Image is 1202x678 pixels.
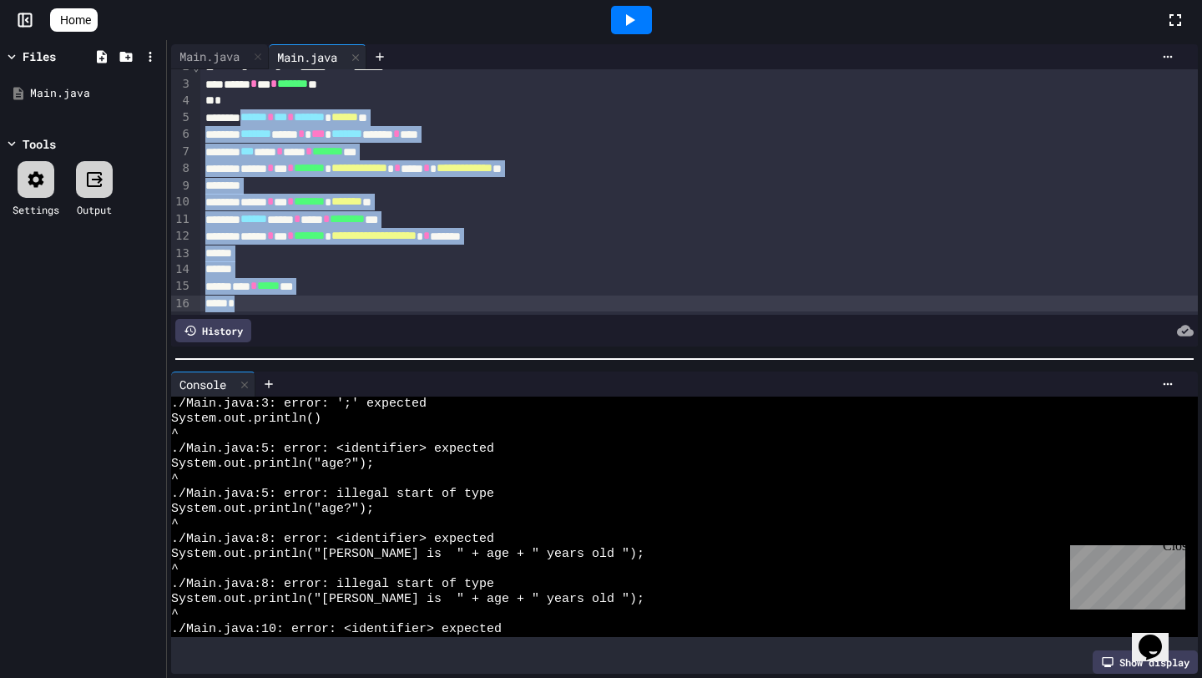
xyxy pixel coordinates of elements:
[171,457,374,472] span: System.out.println("age?");
[171,228,192,245] div: 12
[192,60,200,73] span: Fold line
[171,397,427,412] span: ./Main.java:3: error: ';' expected
[171,296,192,312] div: 16
[1132,611,1185,661] iframe: chat widget
[50,8,98,32] a: Home
[171,607,179,622] span: ^
[1093,650,1198,674] div: Show display
[171,622,502,637] span: ./Main.java:10: error: <identifier> expected
[171,442,494,457] span: ./Main.java:5: error: <identifier> expected
[171,109,192,126] div: 5
[13,202,59,217] div: Settings
[23,135,56,153] div: Tools
[171,211,192,228] div: 11
[269,48,346,66] div: Main.java
[171,376,235,393] div: Console
[23,48,56,65] div: Files
[171,427,179,442] span: ^
[171,412,321,427] span: System.out.println()
[7,7,115,106] div: Chat with us now!Close
[171,160,192,177] div: 8
[77,202,112,217] div: Output
[171,194,192,210] div: 10
[171,245,192,262] div: 13
[171,76,192,93] div: 3
[171,592,644,607] span: System.out.println("[PERSON_NAME] is " + age + " years old ");
[171,532,494,547] span: ./Main.java:8: error: <identifier> expected
[171,126,192,143] div: 6
[60,12,91,28] span: Home
[171,517,179,532] span: ^
[171,278,192,295] div: 15
[171,144,192,160] div: 7
[171,502,374,517] span: System.out.println("age?");
[171,44,269,69] div: Main.java
[171,178,192,195] div: 9
[171,547,644,562] span: System.out.println("[PERSON_NAME] is " + age + " years old ");
[171,577,494,592] span: ./Main.java:8: error: illegal start of type
[171,93,192,109] div: 4
[171,372,255,397] div: Console
[171,487,494,502] span: ./Main.java:5: error: illegal start of type
[269,44,366,69] div: Main.java
[171,562,179,577] span: ^
[1063,539,1185,610] iframe: chat widget
[171,261,192,278] div: 14
[171,472,179,487] span: ^
[171,48,248,65] div: Main.java
[30,85,160,102] div: Main.java
[175,319,251,342] div: History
